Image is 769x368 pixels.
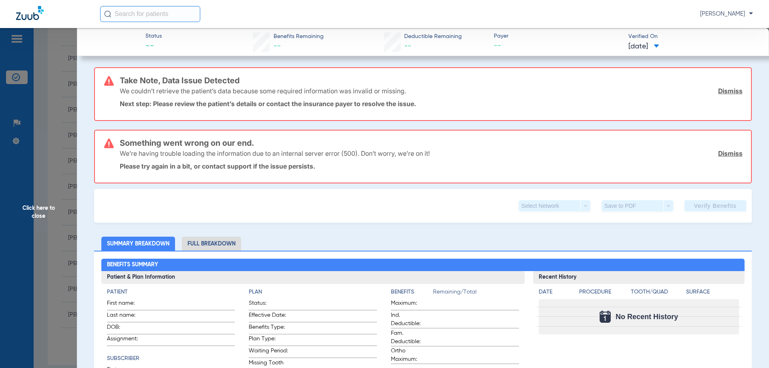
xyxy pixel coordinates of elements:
[104,139,114,148] img: error-icon
[539,288,572,296] h4: Date
[107,335,146,346] span: Assignment:
[631,288,684,299] app-breakdown-title: Tooth/Quad
[686,288,739,296] h4: Surface
[404,32,462,41] span: Deductible Remaining
[539,288,572,299] app-breakdown-title: Date
[718,87,743,95] a: Dismiss
[107,323,146,334] span: DOB:
[104,76,114,86] img: error-icon
[729,330,769,368] iframe: Chat Widget
[249,323,288,334] span: Benefits Type:
[494,32,622,40] span: Payer
[494,41,622,51] span: --
[700,10,753,18] span: [PERSON_NAME]
[16,6,44,20] img: Zuub Logo
[579,288,628,296] h4: Procedure
[686,288,739,299] app-breakdown-title: Surface
[628,42,659,52] span: [DATE]
[631,288,684,296] h4: Tooth/Quad
[579,288,628,299] app-breakdown-title: Procedure
[391,299,430,310] span: Maximum:
[616,313,678,321] span: No Recent History
[182,237,241,251] li: Full Breakdown
[249,311,288,322] span: Effective Date:
[249,299,288,310] span: Status:
[101,259,745,271] h2: Benefits Summary
[100,6,200,22] input: Search for patients
[249,288,377,296] h4: Plan
[600,311,611,323] img: Calendar
[107,311,146,322] span: Last name:
[120,139,743,147] h3: Something went wrong on our end.
[391,329,430,346] span: Fam. Deductible:
[145,32,162,40] span: Status
[101,271,525,284] h3: Patient & Plan Information
[101,237,175,251] li: Summary Breakdown
[107,299,146,310] span: First name:
[274,42,281,50] span: --
[391,347,430,364] span: Ortho Maximum:
[120,149,430,157] p: We’re having trouble loading the information due to an internal server error (500). Don’t worry, ...
[249,335,288,346] span: Plan Type:
[120,100,743,108] p: Next step: Please review the patient’s details or contact the insurance payer to resolve the issue.
[120,76,743,84] h3: Take Note, Data Issue Detected
[107,354,235,363] h4: Subscriber
[274,32,324,41] span: Benefits Remaining
[433,288,519,299] span: Remaining/Total
[391,288,433,299] app-breakdown-title: Benefits
[391,288,433,296] h4: Benefits
[628,32,756,41] span: Verified On
[104,10,111,18] img: Search Icon
[533,271,745,284] h3: Recent History
[107,288,235,296] h4: Patient
[120,162,743,170] p: Please try again in a bit, or contact support if the issue persists.
[120,87,406,95] p: We couldn’t retrieve the patient’s data because some required information was invalid or missing.
[404,42,411,50] span: --
[718,149,743,157] a: Dismiss
[145,41,162,52] span: --
[249,347,288,358] span: Waiting Period:
[391,311,430,328] span: Ind. Deductible:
